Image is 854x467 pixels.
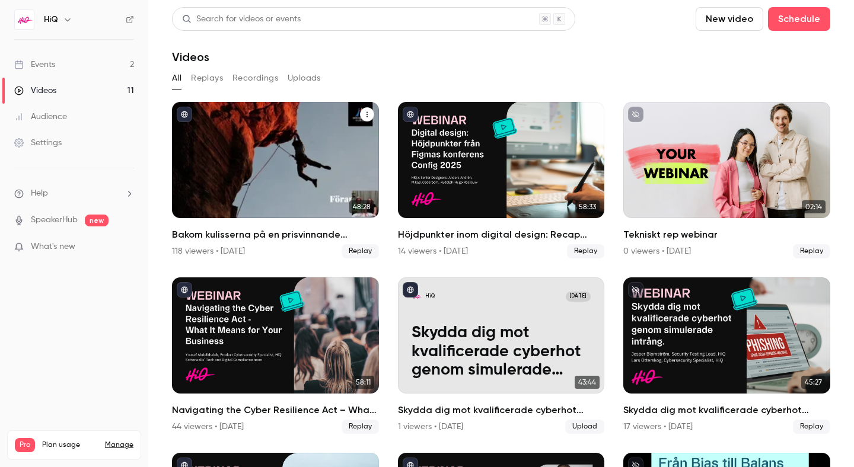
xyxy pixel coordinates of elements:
[398,102,605,258] a: 58:33Höjdpunkter inom digital design: Recap Figmas konferens Config 202514 viewers • [DATE]Replay
[15,10,34,29] img: HiQ
[412,324,591,380] p: Skydda dig mot kvalificerade cyberhot genom simulerade intrång
[15,438,35,452] span: Pro
[14,85,56,97] div: Videos
[575,376,600,389] span: 43:44
[342,420,379,434] span: Replay
[182,13,301,25] div: Search for videos or events
[177,282,192,298] button: published
[352,376,374,389] span: 58:11
[172,403,379,417] h2: Navigating the Cyber Resilience Act – What It Means for Your Business
[793,244,830,258] span: Replay
[42,440,98,450] span: Plan usage
[105,440,133,450] a: Manage
[172,69,181,88] button: All
[398,102,605,258] li: Höjdpunkter inom digital design: Recap Figmas konferens Config 2025
[342,244,379,258] span: Replay
[628,282,643,298] button: unpublished
[398,277,605,434] li: Skydda dig mot kvalificerade cyberhot genom simulerade intrång
[623,228,830,242] h2: Tekniskt rep webinar
[623,421,693,433] div: 17 viewers • [DATE]
[565,420,604,434] span: Upload
[802,200,826,213] span: 02:14
[623,277,830,434] a: 45:27Skydda dig mot kvalificerade cyberhot genom simulerade intrång!17 viewers • [DATE]Replay
[398,421,463,433] div: 1 viewers • [DATE]
[623,245,691,257] div: 0 viewers • [DATE]
[31,241,75,253] span: What's new
[172,228,379,242] h2: Bakom kulisserna på en prisvinnande webbplats
[566,292,591,302] span: [DATE]
[172,277,379,434] a: 58:11Navigating the Cyber Resilience Act – What It Means for Your Business44 viewers • [DATE]Replay
[403,107,418,122] button: published
[398,245,468,257] div: 14 viewers • [DATE]
[172,102,379,258] a: 48:28Bakom kulisserna på en prisvinnande webbplats118 viewers • [DATE]Replay
[628,107,643,122] button: unpublished
[191,69,223,88] button: Replays
[349,200,374,213] span: 48:28
[398,277,605,434] a: Skydda dig mot kvalificerade cyberhot genom simulerade intrångHiQ[DATE]Skydda dig mot kvalificer...
[398,228,605,242] h2: Höjdpunkter inom digital design: Recap Figmas konferens Config 2025
[31,214,78,226] a: SpeakerHub
[288,69,321,88] button: Uploads
[575,200,600,213] span: 58:33
[172,7,830,460] section: Videos
[232,69,278,88] button: Recordings
[793,420,830,434] span: Replay
[31,187,48,200] span: Help
[172,245,245,257] div: 118 viewers • [DATE]
[696,7,763,31] button: New video
[172,50,209,64] h1: Videos
[567,244,604,258] span: Replay
[623,403,830,417] h2: Skydda dig mot kvalificerade cyberhot genom simulerade intrång!
[177,107,192,122] button: published
[403,282,418,298] button: published
[44,14,58,25] h6: HiQ
[172,102,379,258] li: Bakom kulisserna på en prisvinnande webbplats
[14,187,134,200] li: help-dropdown-opener
[768,7,830,31] button: Schedule
[623,277,830,434] li: Skydda dig mot kvalificerade cyberhot genom simulerade intrång!
[801,376,826,389] span: 45:27
[398,403,605,417] h2: Skydda dig mot kvalificerade cyberhot genom simulerade intrång
[623,102,830,258] li: Tekniskt rep webinar
[172,277,379,434] li: Navigating the Cyber Resilience Act – What It Means for Your Business
[85,215,109,226] span: new
[425,293,435,300] p: HiQ
[14,111,67,123] div: Audience
[172,421,244,433] div: 44 viewers • [DATE]
[14,59,55,71] div: Events
[14,137,62,149] div: Settings
[623,102,830,258] a: 02:14Tekniskt rep webinar0 viewers • [DATE]Replay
